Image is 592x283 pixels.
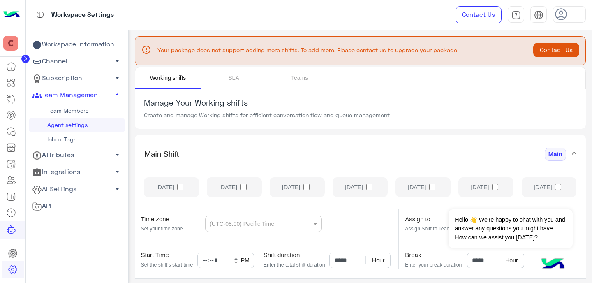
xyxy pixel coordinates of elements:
img: tab [35,9,45,20]
span: arrow_drop_up [112,90,122,100]
img: profile [573,10,584,20]
a: Contact Us [533,43,579,58]
img: tab [534,10,543,20]
a: Attributes [29,147,125,164]
span: arrow_drop_down [112,184,122,194]
small: Enter the total shift duration [264,262,325,268]
span: arrow_drop_down [112,150,122,160]
span: Create and manage Working shifts for efficient conversation flow and queue management [144,111,390,118]
span: Contact Us [540,46,573,53]
a: Agent settings [29,118,125,132]
h6: Break [405,251,465,259]
a: Channel [29,53,125,70]
span: Main [545,148,566,161]
span: API [32,201,51,211]
a: tab [508,6,524,23]
img: hulul-logo.png [539,250,567,279]
span: error_outline [141,45,151,55]
h6: Assign to [405,216,465,223]
a: Integrations [29,164,125,181]
h6: Start Time [141,251,198,259]
a: Inbox Tags [29,132,125,147]
img: tab [511,10,521,20]
mat-expansion-panel-header: Main ShiftMain [135,144,586,171]
a: AI Settings [29,181,125,197]
h6: Time zone [141,216,193,223]
a: SLA [201,67,267,89]
p: Your package does not support adding more shifts. To add more, Please contact us to upgrade your ... [157,46,527,54]
small: Enter your break duration [405,262,462,268]
a: Team Members [29,104,125,118]
h5: Main Shift [145,150,179,159]
small: Set the shift's start time [141,262,193,268]
a: Subscription [29,70,125,87]
span: arrow_drop_down [112,167,122,176]
span: Hour [499,256,524,264]
span: PM [239,255,252,266]
a: API [29,197,125,214]
small: Set your time zone [141,226,183,232]
p: Workspace Settings [51,9,114,21]
img: Logo [3,6,20,23]
small: Assign Shift to Team(S) [405,226,458,232]
span: Hour [365,256,391,264]
a: Teams [267,67,333,89]
a: Contact Us [456,6,502,23]
span: arrow_drop_down [112,56,122,66]
a: Team Management [29,87,125,104]
h6: Shift duration [264,251,328,259]
a: Working shifts [135,67,201,89]
a: Workspace Information [29,36,125,53]
span: arrow_drop_down [112,73,122,83]
h5: Manage Your Working shifts [144,98,577,108]
img: 711242535413588 [3,36,18,51]
span: Hello!👋 We're happy to chat with you and answer any questions you might have. How can we assist y... [449,209,572,248]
